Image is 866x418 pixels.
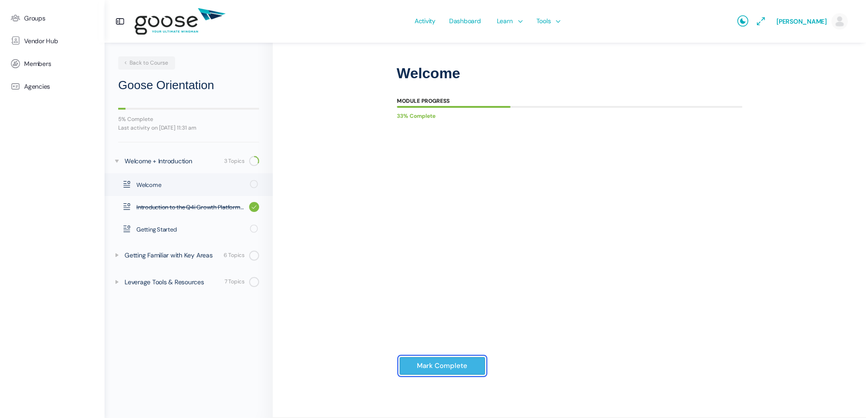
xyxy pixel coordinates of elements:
[821,374,866,418] iframe: Chat Widget
[125,250,221,260] div: Getting Familiar with Key Areas
[105,149,273,173] a: Welcome + Introduction 3 Topics
[105,218,273,241] a: Getting Started
[24,83,50,91] span: Agencies
[105,173,273,196] a: Welcome
[125,156,221,166] div: Welcome + Introduction
[118,76,259,94] h2: Goose Orientation
[5,30,100,52] a: Vendor Hub
[125,277,222,287] div: Leverage Tools & Resources
[399,357,486,375] input: Mark Complete
[776,17,827,25] span: [PERSON_NAME]
[123,59,168,66] span: Back to Course
[225,277,245,286] div: 7 Topics
[224,251,245,260] div: 6 Topics
[5,75,100,98] a: Agencies
[118,116,259,122] div: 5% Complete
[397,98,450,104] div: Module Progress
[105,243,273,267] a: Getting Familiar with Key Areas 6 Topics
[136,203,245,212] span: Introduction to the Q4i Growth Platform Methodology
[105,270,273,294] a: Leverage Tools & Resources 7 Topics
[24,15,45,22] span: Groups
[397,65,742,82] h1: Welcome
[5,7,100,30] a: Groups
[5,52,100,75] a: Members
[24,60,51,68] span: Members
[118,125,259,131] div: Last activity on [DATE] 11:31 am
[224,157,245,166] div: 3 Topics
[397,110,733,122] div: 33% Complete
[136,225,244,234] span: Getting Started
[105,196,273,217] a: Introduction to the Q4i Growth Platform Methodology
[24,37,58,45] span: Vendor Hub
[118,56,175,70] a: Back to Course
[136,181,244,190] span: Welcome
